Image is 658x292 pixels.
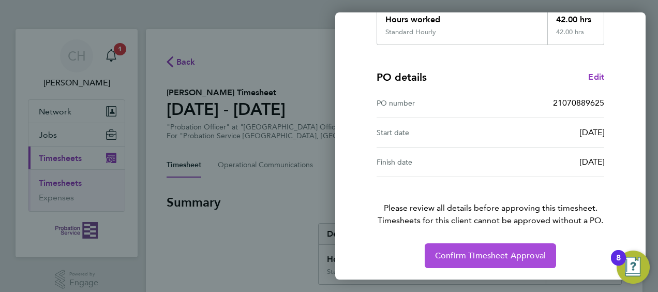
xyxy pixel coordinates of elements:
[588,72,604,82] span: Edit
[425,243,556,268] button: Confirm Timesheet Approval
[588,71,604,83] a: Edit
[617,251,650,284] button: Open Resource Center, 8 new notifications
[490,126,604,139] div: [DATE]
[385,28,436,36] div: Standard Hourly
[377,156,490,168] div: Finish date
[364,214,617,227] span: Timesheets for this client cannot be approved without a PO.
[490,156,604,168] div: [DATE]
[547,5,604,28] div: 42.00 hrs
[435,251,546,261] span: Confirm Timesheet Approval
[377,97,490,109] div: PO number
[377,70,427,84] h4: PO details
[364,177,617,227] p: Please review all details before approving this timesheet.
[553,98,604,108] span: 21070889625
[547,28,604,45] div: 42.00 hrs
[377,126,490,139] div: Start date
[616,258,621,271] div: 8
[377,5,547,28] div: Hours worked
